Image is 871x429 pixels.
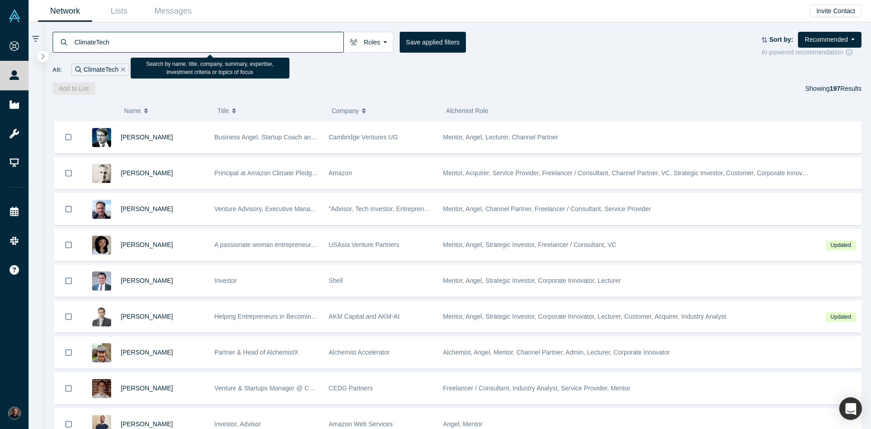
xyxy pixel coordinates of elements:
[121,385,173,392] a: [PERSON_NAME]
[121,133,173,141] a: [PERSON_NAME]
[329,277,343,284] span: Shell
[121,277,173,284] a: [PERSON_NAME]
[332,101,436,120] button: Company
[53,65,62,74] span: All:
[54,373,83,404] button: Bookmark
[443,420,483,428] span: Angel, Mentor
[215,133,368,141] span: Business Angel, Startup Coach and best-selling author
[92,271,111,291] img: Vikas Gupta's Profile Image
[73,31,343,53] input: Search by name, title, company, summary, expertise, investment criteria or topics of focus
[329,169,352,177] span: Amazon
[329,420,393,428] span: Amazon Web Services
[54,337,83,368] button: Bookmark
[215,205,344,212] span: Venture Advisory, Executive Management, VC
[443,349,670,356] span: Alchemist, Angel, Mentor, Channel Partner, Admin, Lecturer, Corporate Innovator
[329,349,390,356] span: Alchemist Accelerator
[329,241,400,248] span: USAsia Venture Partners
[215,169,332,177] span: Principal at Amazon Climate Pledge Fund
[215,277,237,284] span: Investor
[217,101,322,120] button: Title
[798,32,861,48] button: Recommended
[769,36,793,43] strong: Sort by:
[121,169,173,177] a: [PERSON_NAME]
[443,169,840,177] span: Mentor, Acquirer, Service Provider, Freelancer / Consultant, Channel Partner, VC, Strategic Inves...
[329,313,400,320] span: AKM Capital and AKM-AI
[124,101,208,120] button: Name
[810,5,861,17] button: Invite Contact
[54,301,83,332] button: Bookmark
[92,128,111,147] img: Martin Giese's Profile Image
[92,200,111,219] img: Thomas Vogel's Profile Image
[38,0,92,22] a: Network
[332,101,359,120] span: Company
[92,236,111,255] img: Akemi Koda's Profile Image
[329,205,435,212] span: "Advisor, Tech Investor, Entrepreneur"
[761,48,861,57] div: AI-powered recommendation
[329,385,373,392] span: CEDG Partners
[54,193,83,225] button: Bookmark
[217,101,229,120] span: Title
[54,121,83,153] button: Bookmark
[830,85,861,92] span: Results
[830,85,840,92] strong: 197
[215,349,298,356] span: Partner & Head of AlchemistX
[92,164,111,183] img: Nick Ellis's Profile Image
[8,10,21,22] img: Alchemist Vault Logo
[121,349,173,356] a: [PERSON_NAME]
[146,0,200,22] a: Messages
[54,158,83,189] button: Bookmark
[443,241,617,248] span: Mentor, Angel, Strategic Investor, Freelancer / Consultant, VC
[92,379,111,398] img: Evan Galasso's Profile Image
[446,107,488,114] span: Alchemist Role
[121,420,173,428] a: [PERSON_NAME]
[443,205,651,212] span: Mentor, Angel, Channel Partner, Freelancer / Consultant, Service Provider
[8,407,21,419] img: Ruben Klein's Account
[443,277,621,284] span: Mentor, Angel, Strategic Investor, Corporate Innovator, Lecturer
[92,0,146,22] a: Lists
[121,241,173,248] a: [PERSON_NAME]
[215,420,261,428] span: Investor, Advisor
[443,385,631,392] span: Freelancer / Consultant, Industry Analyst, Service Provider, Mentor
[92,307,111,326] img: Amitt Mehta's Profile Image
[215,241,368,248] span: A passionate woman entrepreneur and angles investor
[443,313,726,320] span: Mentor, Angel, Strategic Investor, Corporate Innovator, Lecturer, Customer, Acquirer, Industry An...
[343,32,393,53] button: Roles
[826,241,856,250] span: Updated
[805,82,861,95] div: Showing
[400,32,466,53] button: Save applied filters
[118,64,125,75] button: Remove Filter
[121,205,173,212] a: [PERSON_NAME]
[826,312,856,322] span: Updated
[329,133,398,141] span: Cambridge Ventures UG
[71,64,129,76] div: ClimateTech
[215,385,349,392] span: Venture & Startups Manager @ CEDG Partners
[54,229,83,261] button: Bookmark
[53,82,95,95] button: Add to List
[121,313,173,320] a: [PERSON_NAME]
[92,343,111,362] img: Ian Bergman's Profile Image
[54,265,83,296] button: Bookmark
[443,133,558,141] span: Mentor, Angel, Lecturer, Channel Partner
[215,313,409,320] span: Helping Entrepreneurs in Becoming the Best Versions of Themselves
[124,101,141,120] span: Name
